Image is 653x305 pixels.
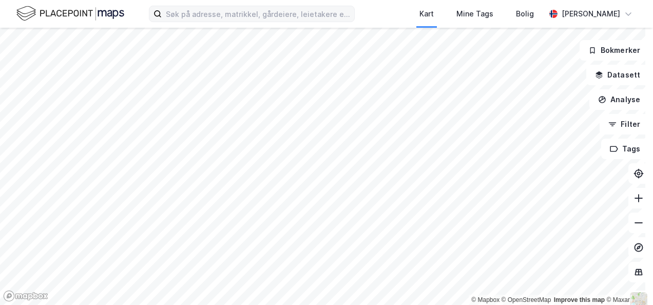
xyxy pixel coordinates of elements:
[16,5,124,23] img: logo.f888ab2527a4732fd821a326f86c7f29.svg
[602,256,653,305] iframe: Chat Widget
[601,139,649,159] button: Tags
[502,296,551,303] a: OpenStreetMap
[589,89,649,110] button: Analyse
[554,296,605,303] a: Improve this map
[580,40,649,61] button: Bokmerker
[600,114,649,135] button: Filter
[162,6,354,22] input: Søk på adresse, matrikkel, gårdeiere, leietakere eller personer
[456,8,493,20] div: Mine Tags
[586,65,649,85] button: Datasett
[516,8,534,20] div: Bolig
[3,290,48,302] a: Mapbox homepage
[471,296,500,303] a: Mapbox
[562,8,620,20] div: [PERSON_NAME]
[602,256,653,305] div: Kontrollprogram for chat
[419,8,434,20] div: Kart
